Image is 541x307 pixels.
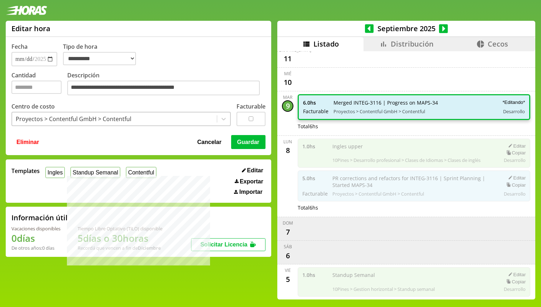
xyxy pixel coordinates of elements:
div: 5 [282,273,293,285]
div: Vacaciones disponibles [11,225,60,232]
h1: 0 días [11,232,60,245]
span: Cecos [488,39,508,49]
span: Solicitar Licencia [200,241,248,248]
img: logotipo [6,6,47,15]
b: Diciembre [138,245,161,251]
button: Cancelar [195,135,224,149]
label: Tipo de hora [63,43,142,66]
textarea: Descripción [67,81,260,96]
input: Cantidad [11,81,62,94]
div: Total 6 hs [298,204,530,211]
span: Templates [11,167,40,175]
span: Importar [239,189,263,195]
button: Exportar [233,178,265,185]
span: Distribución [391,39,434,49]
div: Tiempo Libre Optativo (TiLO) disponible [78,225,162,232]
div: 10 [282,77,293,88]
div: vie [285,267,291,273]
label: Fecha [11,43,28,51]
button: Guardar [231,135,265,149]
div: De otros años: 0 días [11,245,60,251]
label: Descripción [67,71,265,97]
span: Listado [313,39,339,49]
label: Cantidad [11,71,67,97]
span: Septiembre 2025 [374,24,439,33]
div: 8 [282,145,293,156]
label: Centro de costo [11,102,55,110]
div: Recordá que vencen a fin de [78,245,162,251]
span: Editar [247,167,263,174]
div: 7 [282,226,293,238]
div: scrollable content [277,51,535,298]
div: 11 [282,53,293,64]
button: Editar [240,167,265,174]
span: Exportar [240,178,263,185]
label: Facturable [237,102,265,110]
h1: Editar hora [11,24,50,33]
button: Contentful [126,167,156,178]
h2: Información útil [11,213,68,222]
div: dom [283,220,293,226]
div: lun [283,139,292,145]
button: Ingles [45,167,65,178]
h1: 5 días o 30 horas [78,232,162,245]
div: 6 [282,250,293,261]
div: Total 6 hs [298,123,530,130]
button: Standup Semanal [70,167,120,178]
div: Proyectos > Contentful GmbH > Contentful [16,115,131,123]
div: mié [284,71,292,77]
div: mar [283,94,292,100]
div: sáb [284,244,292,250]
div: 9 [282,100,293,112]
select: Tipo de hora [63,52,136,65]
button: Solicitar Licencia [191,238,265,251]
button: Eliminar [14,135,41,149]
